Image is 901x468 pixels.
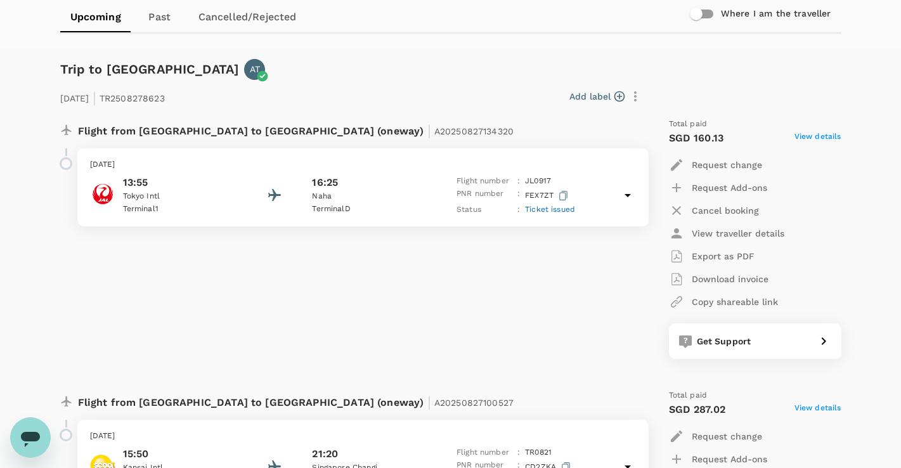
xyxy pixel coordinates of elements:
p: Tokyo Intl [123,190,237,203]
a: Upcoming [60,2,131,32]
p: Naha [312,190,426,203]
p: Copy shareable link [692,296,778,308]
span: Total paid [669,389,708,402]
span: Total paid [669,118,708,131]
p: : [517,446,520,459]
p: TR 0821 [525,446,552,459]
p: : [517,175,520,188]
p: Download invoice [692,273,768,285]
h6: Trip to [GEOGRAPHIC_DATA] [60,59,240,79]
p: Request change [692,430,762,443]
button: Add label [569,90,625,103]
button: Download invoice [669,268,768,290]
iframe: Button to launch messaging window [10,417,51,458]
p: [DATE] TR2508278623 [60,85,165,108]
a: Cancelled/Rejected [188,2,307,32]
p: Export as PDF [692,250,755,263]
p: Terminal D [312,203,426,216]
p: 16:25 [312,175,338,190]
span: | [93,89,96,107]
p: JL 0917 [525,175,551,188]
p: : [517,204,520,216]
button: Export as PDF [669,245,755,268]
span: | [427,393,431,411]
p: AT [250,63,260,75]
button: Request Add-ons [669,176,767,199]
p: FEX7ZT [525,188,571,204]
p: View traveller details [692,227,784,240]
a: Past [131,2,188,32]
p: Cancel booking [692,204,759,217]
span: A20250827134320 [434,126,514,136]
button: Request change [669,425,762,448]
button: View traveller details [669,222,784,245]
p: Flight from [GEOGRAPHIC_DATA] to [GEOGRAPHIC_DATA] (oneway) [78,118,514,141]
span: View details [794,131,841,146]
span: Ticket issued [525,205,575,214]
button: Cancel booking [669,199,759,222]
img: Japan Airlines [90,181,115,207]
p: [DATE] [90,430,636,443]
p: Status [457,204,512,216]
p: Flight number [457,175,512,188]
span: | [427,122,431,140]
p: Request Add-ons [692,453,767,465]
p: 13:55 [123,175,237,190]
p: Terminal 1 [123,203,237,216]
h6: Where I am the traveller [721,7,831,21]
span: View details [794,402,841,417]
p: [DATE] [90,159,636,171]
p: Request Add-ons [692,181,767,194]
p: PNR number [457,188,512,204]
button: Copy shareable link [669,290,778,313]
button: Request change [669,153,762,176]
p: Flight number [457,446,512,459]
p: SGD 160.13 [669,131,724,146]
p: Flight from [GEOGRAPHIC_DATA] to [GEOGRAPHIC_DATA] (oneway) [78,389,514,412]
span: Get Support [697,336,751,346]
p: SGD 287.02 [669,402,726,417]
p: : [517,188,520,204]
span: A20250827100527 [434,398,514,408]
p: 15:50 [123,446,237,462]
p: Request change [692,159,762,171]
p: 21:20 [312,446,338,462]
